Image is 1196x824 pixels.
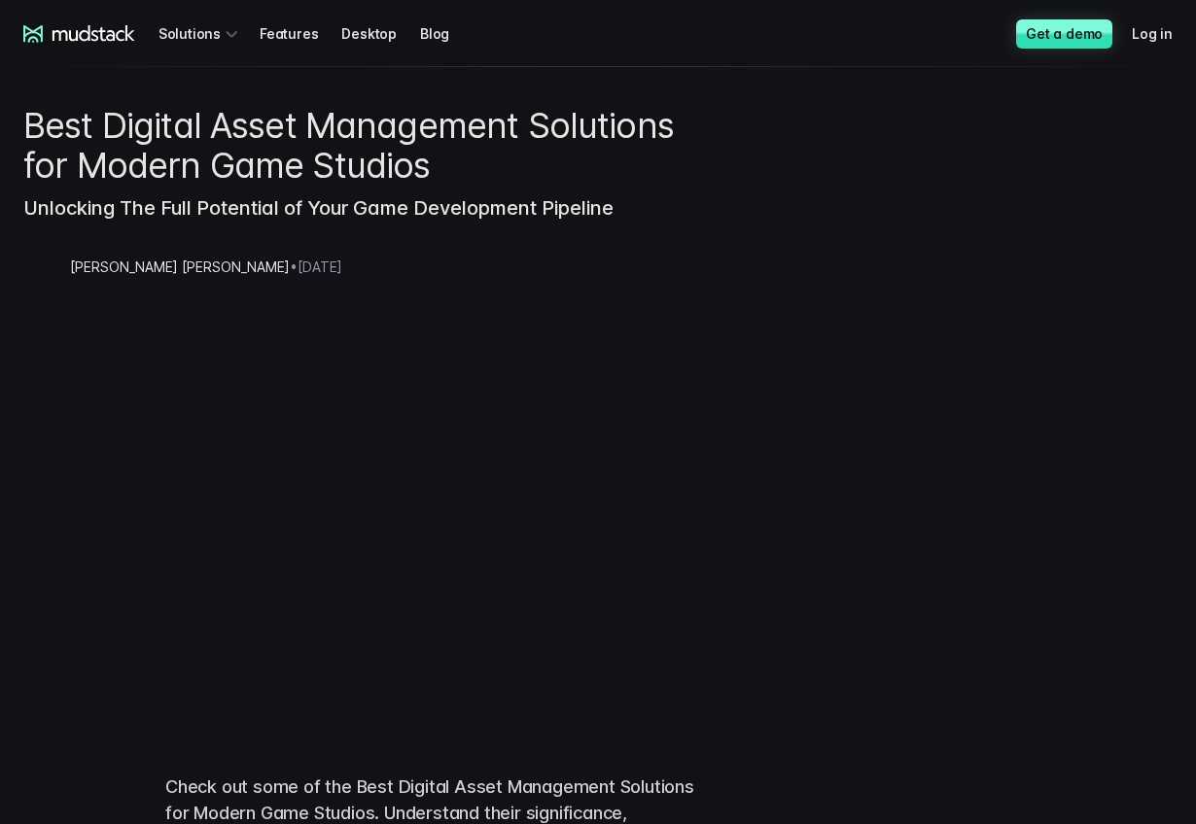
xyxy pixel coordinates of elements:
[158,16,244,51] div: Solutions
[341,16,420,51] a: Desktop
[70,258,290,275] span: [PERSON_NAME] [PERSON_NAME]
[23,187,700,221] h3: Unlocking The Full Potential of Your Game Development Pipeline
[23,25,135,43] a: mudstack logo
[23,106,700,187] h1: Best Digital Asset Management Solutions for Modern Game Studios
[1132,16,1196,51] a: Log in
[260,16,341,51] a: Features
[290,258,342,275] span: • [DATE]
[420,16,473,51] a: Blog
[1016,19,1112,49] a: Get a demo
